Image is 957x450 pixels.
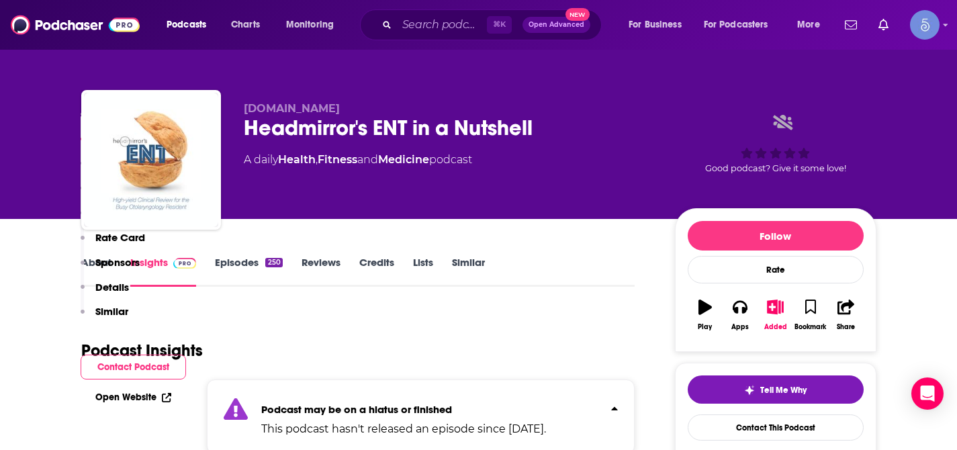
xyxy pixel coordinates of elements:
[619,14,698,36] button: open menu
[84,93,218,227] img: Headmirror's ENT in a Nutshell
[688,291,723,339] button: Play
[302,256,340,287] a: Reviews
[277,14,351,36] button: open menu
[688,221,864,251] button: Follow
[11,12,140,38] img: Podchaser - Follow, Share and Rate Podcasts
[797,15,820,34] span: More
[261,421,546,437] p: This podcast hasn't released an episode since [DATE].
[487,16,512,34] span: ⌘ K
[828,291,863,339] button: Share
[705,163,846,173] span: Good podcast? Give it some love!
[397,14,487,36] input: Search podcasts, credits, & more...
[695,14,788,36] button: open menu
[357,153,378,166] span: and
[318,153,357,166] a: Fitness
[95,256,140,269] p: Sponsors
[95,305,128,318] p: Similar
[723,291,758,339] button: Apps
[167,15,206,34] span: Podcasts
[244,152,472,168] div: A daily podcast
[794,323,826,331] div: Bookmark
[837,323,855,331] div: Share
[744,385,755,396] img: tell me why sparkle
[704,15,768,34] span: For Podcasters
[231,15,260,34] span: Charts
[81,305,128,330] button: Similar
[452,256,485,287] a: Similar
[378,153,429,166] a: Medicine
[698,323,712,331] div: Play
[910,10,940,40] span: Logged in as Spiral5-G1
[629,15,682,34] span: For Business
[244,102,340,115] span: [DOMAIN_NAME]
[222,14,268,36] a: Charts
[261,403,452,416] strong: Podcast may be on a hiatus or finished
[793,291,828,339] button: Bookmark
[316,153,318,166] span: ,
[873,13,894,36] a: Show notifications dropdown
[760,385,807,396] span: Tell Me Why
[81,281,129,306] button: Details
[81,256,140,281] button: Sponsors
[764,323,787,331] div: Added
[910,10,940,40] button: Show profile menu
[788,14,837,36] button: open menu
[910,10,940,40] img: User Profile
[565,8,590,21] span: New
[359,256,394,287] a: Credits
[758,291,792,339] button: Added
[95,281,129,294] p: Details
[911,377,944,410] div: Open Intercom Messenger
[373,9,614,40] div: Search podcasts, credits, & more...
[688,414,864,441] a: Contact This Podcast
[731,323,749,331] div: Apps
[529,21,584,28] span: Open Advanced
[265,258,282,267] div: 250
[157,14,224,36] button: open menu
[278,153,316,166] a: Health
[95,392,171,403] a: Open Website
[675,102,876,185] div: Good podcast? Give it some love!
[81,355,186,379] button: Contact Podcast
[215,256,282,287] a: Episodes250
[839,13,862,36] a: Show notifications dropdown
[522,17,590,33] button: Open AdvancedNew
[286,15,334,34] span: Monitoring
[688,375,864,404] button: tell me why sparkleTell Me Why
[688,256,864,283] div: Rate
[413,256,433,287] a: Lists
